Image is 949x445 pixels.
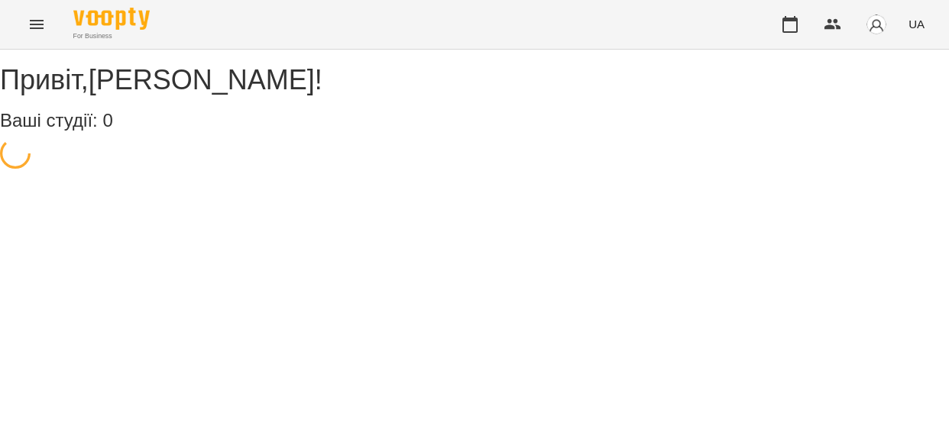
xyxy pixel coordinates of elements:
img: avatar_s.png [866,14,887,35]
button: UA [902,10,931,38]
span: 0 [102,110,112,131]
button: Menu [18,6,55,43]
span: For Business [73,31,150,41]
img: Voopty Logo [73,8,150,30]
span: UA [909,16,925,32]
